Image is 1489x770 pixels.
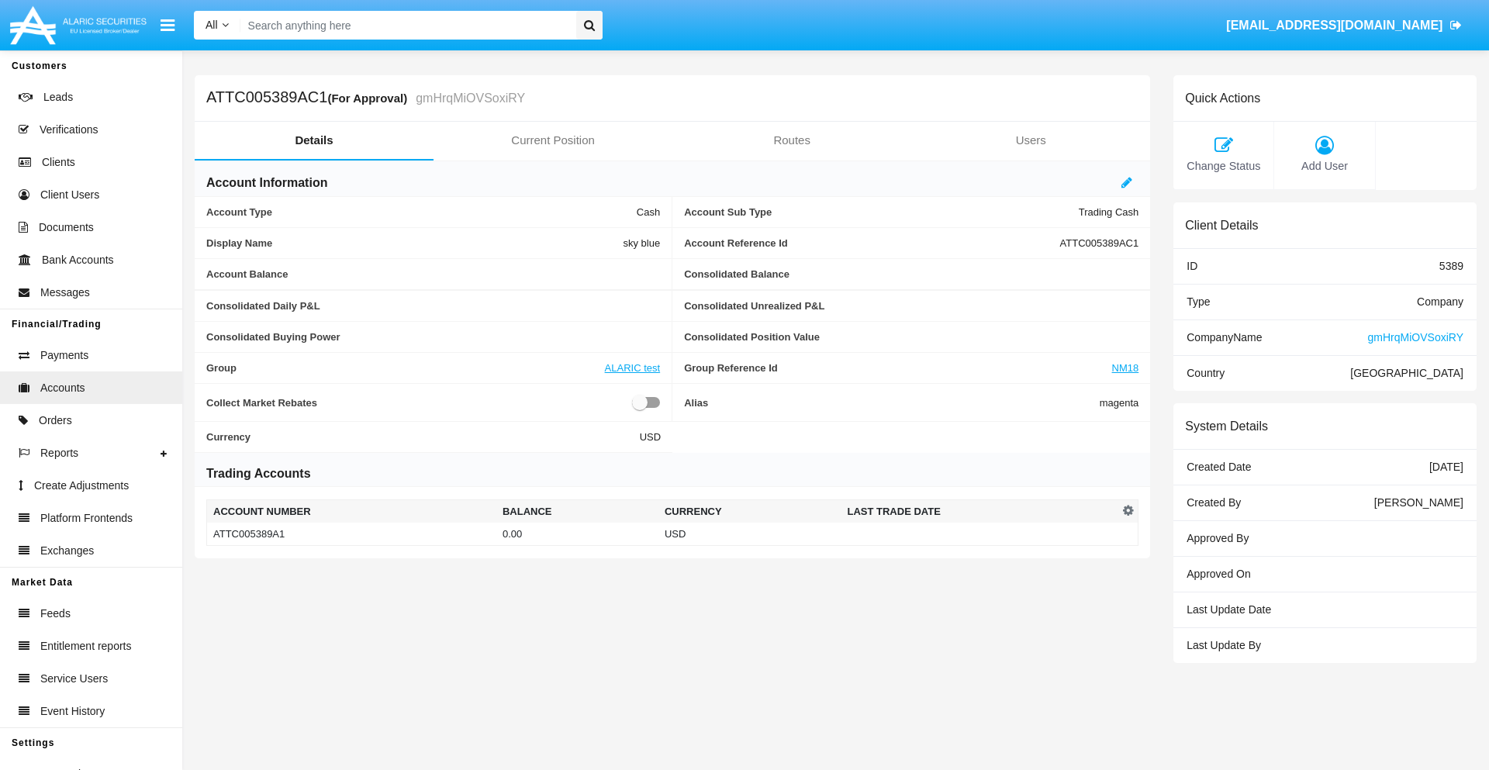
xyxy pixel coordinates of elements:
span: Company [1417,295,1463,308]
span: Last Update Date [1187,603,1271,616]
span: Service Users [40,671,108,687]
span: Exchanges [40,543,94,559]
span: gmHrqMiOVSoxiRY [1368,331,1463,344]
span: ID [1187,260,1197,272]
span: sky blue [623,237,660,249]
h6: Client Details [1185,218,1258,233]
h6: Trading Accounts [206,465,311,482]
span: Last Update By [1187,639,1261,651]
td: USD [658,523,841,546]
a: Current Position [434,122,672,159]
span: Account Sub Type [684,206,1079,218]
span: Payments [40,347,88,364]
span: [GEOGRAPHIC_DATA] [1350,367,1463,379]
span: Approved By [1187,532,1249,544]
span: Type [1187,295,1210,308]
h6: Account Information [206,174,327,192]
a: Details [195,122,434,159]
span: Account Type [206,206,637,218]
td: ATTC005389A1 [207,523,496,546]
img: Logo image [8,2,149,48]
span: Entitlement reports [40,638,132,654]
h5: ATTC005389AC1 [206,89,525,107]
span: Approved On [1187,568,1251,580]
span: Consolidated Position Value [684,331,1138,343]
span: Platform Frontends [40,510,133,527]
a: All [194,17,240,33]
span: Country [1187,367,1225,379]
span: Messages [40,285,90,301]
span: Clients [42,154,75,171]
span: Feeds [40,606,71,622]
span: Accounts [40,380,85,396]
span: magenta [1100,393,1139,412]
span: [PERSON_NAME] [1374,496,1463,509]
td: 0.00 [496,523,658,546]
span: Consolidated Buying Power [206,331,660,343]
span: Change Status [1181,158,1266,175]
span: Orders [39,413,72,429]
span: Account Balance [206,268,660,280]
span: Leads [43,89,73,105]
span: Consolidated Unrealized P&L [684,300,1138,312]
span: Add User [1282,158,1366,175]
span: Trading Cash [1079,206,1139,218]
input: Search [240,11,571,40]
a: ALARIC test [605,362,661,374]
span: Consolidated Balance [684,268,1138,280]
small: gmHrqMiOVSoxiRY [412,92,525,105]
a: NM18 [1112,362,1139,374]
span: Create Adjustments [34,478,129,494]
span: Verifications [40,122,98,138]
span: Created Date [1187,461,1251,473]
span: Group Reference Id [684,362,1111,374]
div: (For Approval) [327,89,412,107]
span: All [206,19,218,31]
th: Balance [496,500,658,523]
span: [EMAIL_ADDRESS][DOMAIN_NAME] [1226,19,1442,32]
span: Group [206,362,605,374]
span: Consolidated Daily P&L [206,300,660,312]
span: Currency [206,431,640,443]
span: Collect Market Rebates [206,393,632,412]
a: Users [911,122,1150,159]
span: ATTC005389AC1 [1060,237,1139,249]
span: USD [640,431,661,443]
span: Alias [684,393,1100,412]
a: Routes [672,122,911,159]
span: Cash [637,206,660,218]
th: Last Trade Date [841,500,1118,523]
th: Account Number [207,500,496,523]
span: [DATE] [1429,461,1463,473]
h6: System Details [1185,419,1268,433]
a: [EMAIL_ADDRESS][DOMAIN_NAME] [1219,4,1470,47]
span: Company Name [1187,331,1262,344]
span: Event History [40,703,105,720]
h6: Quick Actions [1185,91,1260,105]
span: 5389 [1439,260,1463,272]
span: Display Name [206,237,623,249]
span: Created By [1187,496,1241,509]
th: Currency [658,500,841,523]
span: Bank Accounts [42,252,114,268]
span: Client Users [40,187,99,203]
span: Documents [39,219,94,236]
span: Account Reference Id [684,237,1059,249]
span: Reports [40,445,78,461]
